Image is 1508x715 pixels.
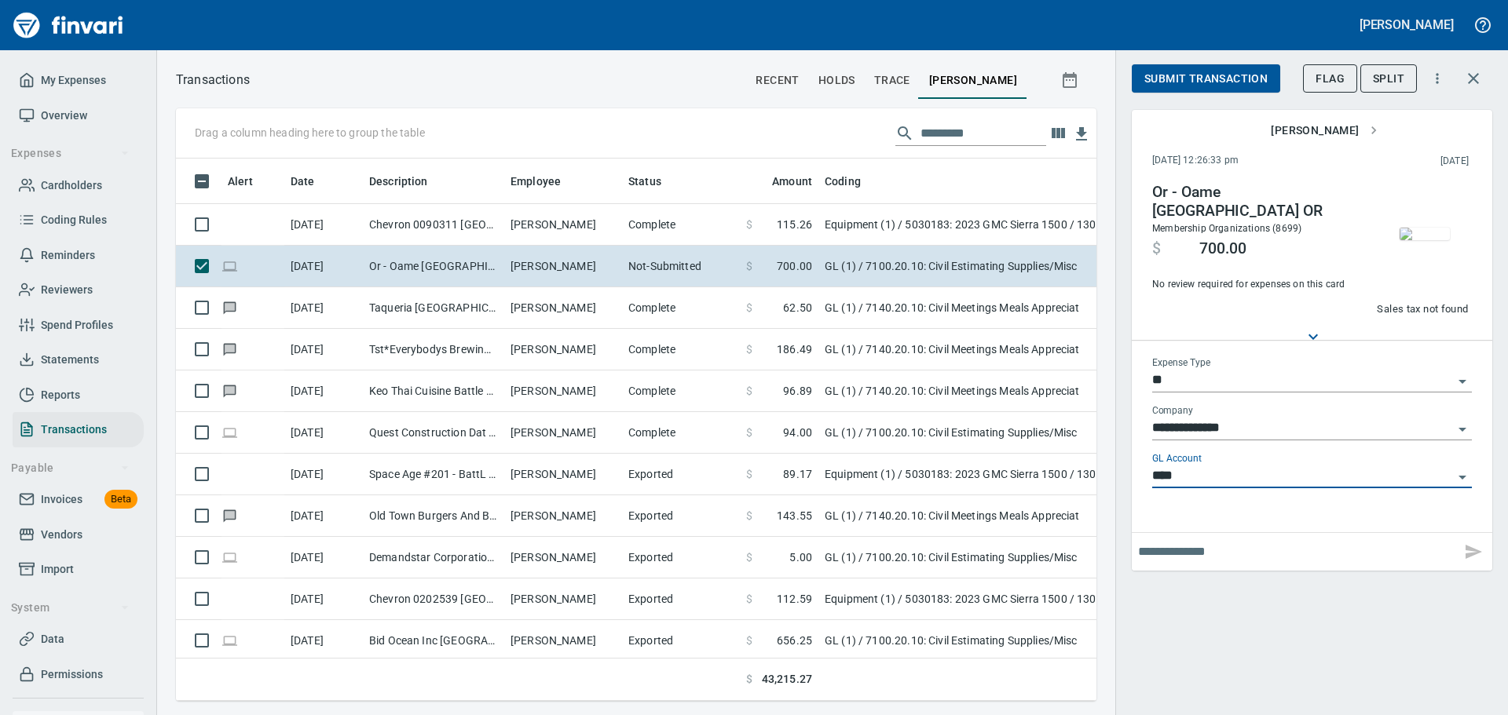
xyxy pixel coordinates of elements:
[1373,297,1472,322] button: Sales tax not found
[363,620,504,662] td: Bid Ocean Inc [GEOGRAPHIC_DATA] [GEOGRAPHIC_DATA]
[41,210,107,230] span: Coding Rules
[1451,370,1473,392] button: Open
[752,172,812,191] span: Amount
[746,217,752,232] span: $
[221,552,238,562] span: Online transaction
[41,71,106,90] span: My Expenses
[818,71,855,90] span: holds
[41,490,82,509] span: Invoices
[825,172,861,191] span: Coding
[369,172,428,191] span: Description
[504,329,622,370] td: [PERSON_NAME]
[363,495,504,537] td: Old Town Burgers And B Battle Ground [GEOGRAPHIC_DATA]
[783,425,812,440] span: 94.00
[104,491,137,509] span: Beta
[1360,16,1454,33] h5: [PERSON_NAME]
[818,246,1211,287] td: GL (1) / 7100.20.10: Civil Estimating Supplies/Misc
[628,172,661,191] span: Status
[13,552,144,587] a: Import
[1377,301,1468,319] span: Sales tax not found
[1152,223,1301,234] span: Membership Organizations (8699)
[622,329,740,370] td: Complete
[284,287,363,329] td: [DATE]
[1451,466,1473,488] button: Open
[41,246,95,265] span: Reminders
[1144,69,1268,89] span: Submit Transaction
[41,665,103,684] span: Permissions
[13,378,144,413] a: Reports
[504,204,622,246] td: [PERSON_NAME]
[818,537,1211,578] td: GL (1) / 7100.20.10: Civil Estimating Supplies/Misc
[13,238,144,273] a: Reminders
[783,466,812,482] span: 89.17
[818,578,1211,620] td: Equipment (1) / 5030183: 2023 GMC Sierra 1500 / 130: Fuel / 4: Fuel
[41,176,102,195] span: Cardholders
[929,71,1017,90] span: [PERSON_NAME]
[818,454,1211,495] td: Equipment (1) / 5030183: 2023 GMC Sierra 1500 / 130: Fuel / 4: Fuel
[13,657,144,692] a: Permissions
[746,508,752,523] span: $
[363,287,504,329] td: Taqueria [GEOGRAPHIC_DATA] [GEOGRAPHIC_DATA]
[628,172,682,191] span: Status
[511,172,581,191] span: Employee
[13,63,144,98] a: My Expenses
[1152,407,1193,416] label: Company
[5,593,136,622] button: System
[746,591,752,607] span: $
[221,344,238,354] span: Has messages
[825,172,881,191] span: Coding
[41,106,87,126] span: Overview
[221,302,238,312] span: Has messages
[622,495,740,537] td: Exported
[622,620,740,662] td: Exported
[41,420,107,440] span: Transactions
[818,495,1211,537] td: GL (1) / 7140.20.10: Civil Meetings Meals Appreciat
[504,578,622,620] td: [PERSON_NAME]
[41,280,93,300] span: Reviewers
[363,204,504,246] td: Chevron 0090311 [GEOGRAPHIC_DATA]
[13,342,144,378] a: Statements
[221,427,238,437] span: Online transaction
[284,370,363,412] td: [DATE]
[746,383,752,399] span: $
[504,370,622,412] td: [PERSON_NAME]
[41,385,80,405] span: Reports
[1455,60,1492,97] button: Close transaction
[13,482,144,517] a: InvoicesBeta
[746,258,752,274] span: $
[622,204,740,246] td: Complete
[41,525,82,545] span: Vendors
[783,383,812,399] span: 96.89
[363,454,504,495] td: Space Age #201 - BattL Battle Ground [GEOGRAPHIC_DATA]
[369,172,448,191] span: Description
[284,620,363,662] td: [DATE]
[1132,64,1280,93] button: Submit Transaction
[818,329,1211,370] td: GL (1) / 7140.20.10: Civil Meetings Meals Appreciat
[762,671,812,688] span: 43,215.27
[363,329,504,370] td: Tst*Everybodys BrewinG Battle Ground [GEOGRAPHIC_DATA]
[504,246,622,287] td: [PERSON_NAME]
[1152,183,1366,221] h4: Or - Oame [GEOGRAPHIC_DATA] OR
[363,412,504,454] td: Quest Construction Dat [GEOGRAPHIC_DATA] [GEOGRAPHIC_DATA]
[284,454,363,495] td: [DATE]
[13,412,144,447] a: Transactions
[284,412,363,454] td: [DATE]
[746,671,752,688] span: $
[1271,121,1378,140] span: [PERSON_NAME]
[1152,239,1161,258] span: $
[363,578,504,620] td: Chevron 0202539 [GEOGRAPHIC_DATA]
[11,458,130,478] span: Payable
[622,287,740,329] td: Complete
[9,6,127,44] a: Finvari
[1400,228,1450,240] img: receipts%2Ftapani%2F2025-09-11%2Fa8IgBrrAEabxNNMUemt24trx0D92__DEkb9K9W7fp4x1KPE6rh_body.jpg
[228,172,273,191] span: Alert
[746,633,752,648] span: $
[13,98,144,133] a: Overview
[228,172,253,191] span: Alert
[746,300,752,316] span: $
[1046,122,1070,145] button: Choose columns to display
[1265,116,1384,145] button: [PERSON_NAME]
[1360,64,1417,93] button: Split
[363,370,504,412] td: Keo Thai Cuisine Battle Ground [GEOGRAPHIC_DATA]
[622,370,740,412] td: Complete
